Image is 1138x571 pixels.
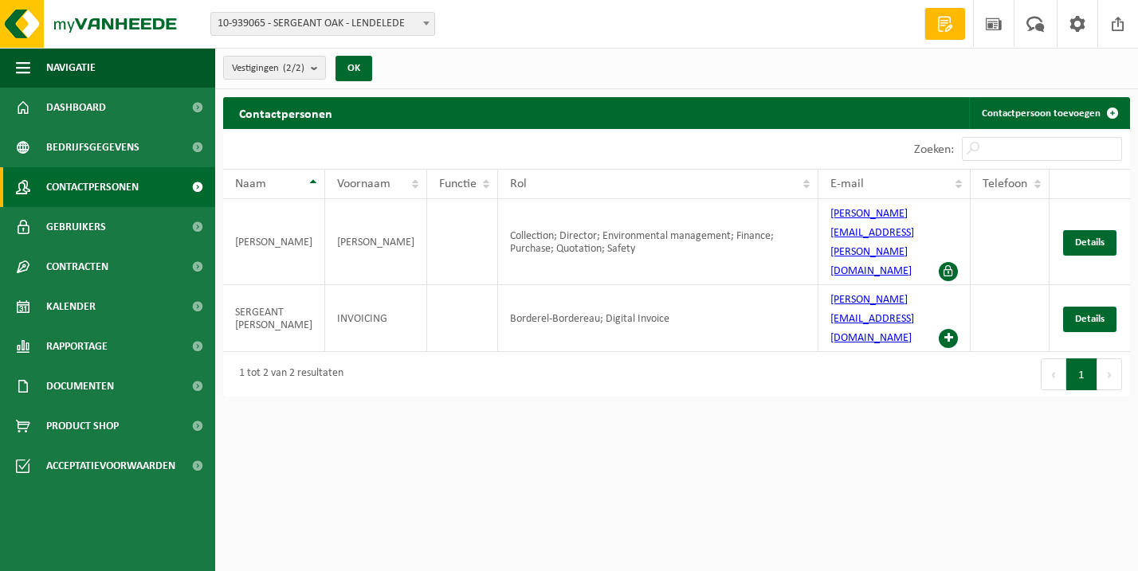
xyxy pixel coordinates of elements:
[46,446,175,486] span: Acceptatievoorwaarden
[235,178,266,190] span: Naam
[969,97,1128,129] a: Contactpersoon toevoegen
[46,366,114,406] span: Documenten
[283,63,304,73] count: (2/2)
[46,406,119,446] span: Product Shop
[210,12,435,36] span: 10-939065 - SERGEANT OAK - LENDELEDE
[232,57,304,80] span: Vestigingen
[983,178,1027,190] span: Telefoon
[830,208,914,277] a: [PERSON_NAME][EMAIL_ADDRESS][PERSON_NAME][DOMAIN_NAME]
[223,199,325,285] td: [PERSON_NAME]
[336,56,372,81] button: OK
[510,178,527,190] span: Rol
[211,13,434,35] span: 10-939065 - SERGEANT OAK - LENDELEDE
[1041,358,1066,390] button: Previous
[223,56,326,80] button: Vestigingen(2/2)
[46,287,96,327] span: Kalender
[1097,358,1122,390] button: Next
[46,207,106,247] span: Gebruikers
[46,167,139,207] span: Contactpersonen
[439,178,477,190] span: Functie
[914,143,954,156] label: Zoeken:
[1075,237,1105,248] span: Details
[46,48,96,88] span: Navigatie
[1063,307,1116,332] a: Details
[46,327,108,366] span: Rapportage
[1075,314,1105,324] span: Details
[46,88,106,127] span: Dashboard
[223,285,325,352] td: SERGEANT [PERSON_NAME]
[830,294,914,344] a: [PERSON_NAME][EMAIL_ADDRESS][DOMAIN_NAME]
[1063,230,1116,256] a: Details
[325,199,427,285] td: [PERSON_NAME]
[498,199,819,285] td: Collection; Director; Environmental management; Finance; Purchase; Quotation; Safety
[1066,358,1097,390] button: 1
[830,178,864,190] span: E-mail
[223,97,348,128] h2: Contactpersonen
[498,285,819,352] td: Borderel-Bordereau; Digital Invoice
[337,178,390,190] span: Voornaam
[46,247,108,287] span: Contracten
[325,285,427,352] td: INVOICING
[46,127,139,167] span: Bedrijfsgegevens
[231,360,343,389] div: 1 tot 2 van 2 resultaten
